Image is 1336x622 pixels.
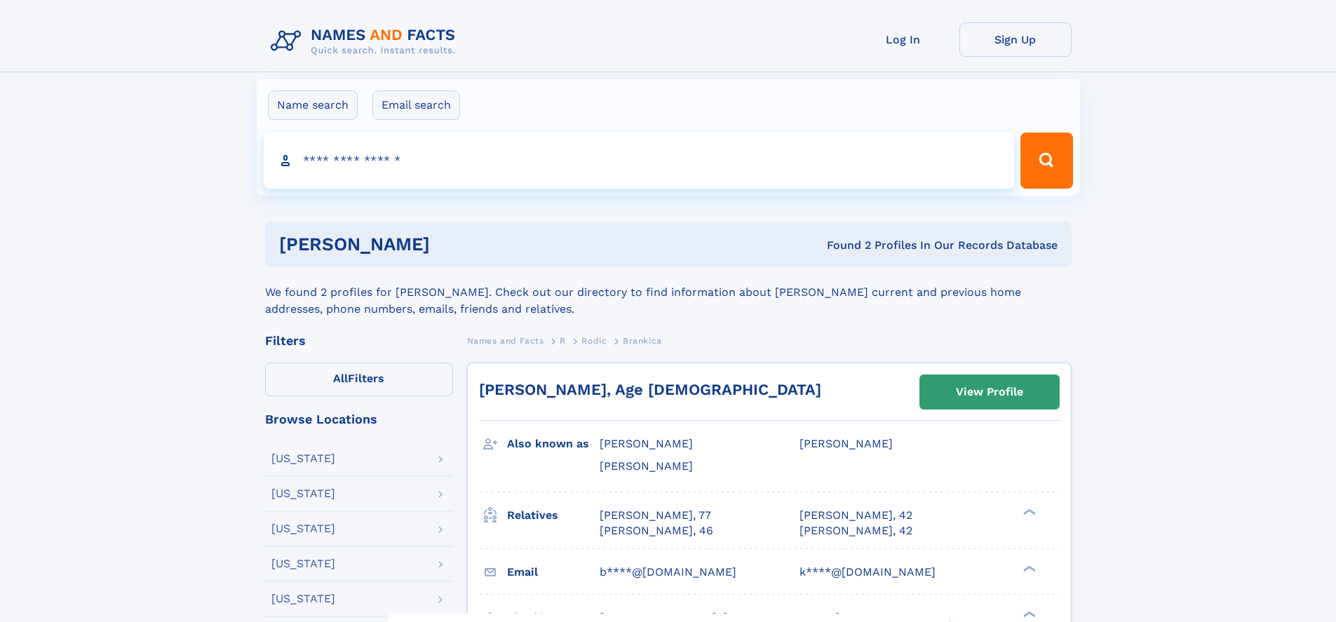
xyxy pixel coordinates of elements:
[581,336,607,346] span: Rodic
[581,332,607,349] a: Rodic
[799,437,893,450] span: [PERSON_NAME]
[271,523,335,534] div: [US_STATE]
[265,363,453,396] label: Filters
[959,22,1072,57] a: Sign Up
[271,453,335,464] div: [US_STATE]
[600,508,711,523] a: [PERSON_NAME], 77
[1020,564,1037,573] div: ❯
[479,381,821,398] a: [PERSON_NAME], Age [DEMOGRAPHIC_DATA]
[600,523,713,539] a: [PERSON_NAME], 46
[265,267,1072,318] div: We found 2 profiles for [PERSON_NAME]. Check out our directory to find information about [PERSON_...
[271,558,335,569] div: [US_STATE]
[600,459,693,473] span: [PERSON_NAME]
[279,236,628,253] h1: [PERSON_NAME]
[265,22,467,60] img: Logo Names and Facts
[920,375,1059,409] a: View Profile
[600,437,693,450] span: [PERSON_NAME]
[799,508,912,523] a: [PERSON_NAME], 42
[507,560,600,584] h3: Email
[560,332,566,349] a: R
[847,22,959,57] a: Log In
[628,238,1058,253] div: Found 2 Profiles In Our Records Database
[333,372,348,385] span: All
[264,133,1015,189] input: search input
[560,336,566,346] span: R
[507,432,600,456] h3: Also known as
[623,336,662,346] span: Brankica
[956,376,1023,408] div: View Profile
[271,593,335,604] div: [US_STATE]
[271,488,335,499] div: [US_STATE]
[1020,507,1037,516] div: ❯
[265,334,453,347] div: Filters
[467,332,544,349] a: Names and Facts
[372,90,460,120] label: Email search
[1020,133,1072,189] button: Search Button
[1020,609,1037,618] div: ❯
[799,523,912,539] a: [PERSON_NAME], 42
[265,413,453,426] div: Browse Locations
[268,90,358,120] label: Name search
[507,503,600,527] h3: Relatives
